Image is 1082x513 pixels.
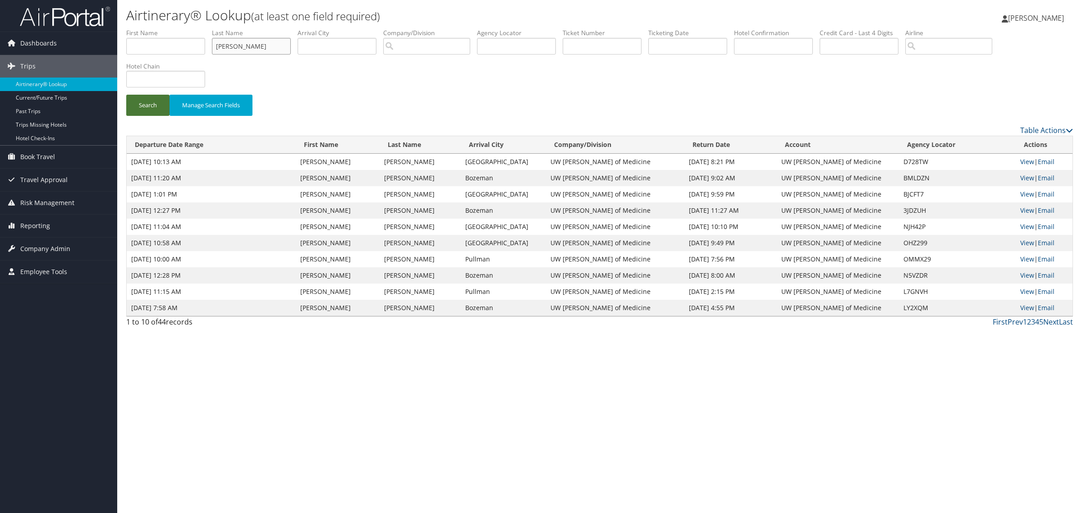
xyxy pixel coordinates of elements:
td: UW [PERSON_NAME] of Medicine [777,267,899,284]
td: [DATE] 11:27 AM [684,202,777,219]
td: [PERSON_NAME] [380,251,461,267]
td: UW [PERSON_NAME] of Medicine [546,251,684,267]
span: Book Travel [20,146,55,168]
td: [PERSON_NAME] [380,267,461,284]
td: [DATE] 10:13 AM [127,154,296,170]
td: [DATE] 11:04 AM [127,219,296,235]
td: [PERSON_NAME] [380,235,461,251]
a: Last [1059,317,1073,327]
td: UW [PERSON_NAME] of Medicine [777,235,899,251]
a: Email [1038,222,1054,231]
a: 3 [1031,317,1035,327]
a: Email [1038,238,1054,247]
span: Trips [20,55,36,78]
span: Dashboards [20,32,57,55]
td: [PERSON_NAME] [380,170,461,186]
td: [PERSON_NAME] [380,154,461,170]
td: [DATE] 4:55 PM [684,300,777,316]
td: [DATE] 1:01 PM [127,186,296,202]
label: Ticketing Date [648,28,734,37]
td: Pullman [461,251,546,267]
td: [PERSON_NAME] [296,170,380,186]
td: | [1016,219,1073,235]
td: [GEOGRAPHIC_DATA] [461,219,546,235]
a: View [1020,174,1034,182]
small: (at least one field required) [251,9,380,23]
a: Email [1038,303,1054,312]
td: [DATE] 9:49 PM [684,235,777,251]
a: Email [1038,157,1054,166]
td: [DATE] 7:58 AM [127,300,296,316]
span: 44 [158,317,166,327]
a: View [1020,190,1034,198]
a: View [1020,271,1034,279]
a: Next [1043,317,1059,327]
td: | [1016,300,1073,316]
td: UW [PERSON_NAME] of Medicine [546,170,684,186]
span: Travel Approval [20,169,68,191]
a: Email [1038,255,1054,263]
td: BJCFT7 [899,186,1016,202]
td: Bozeman [461,170,546,186]
td: N5VZDR [899,267,1016,284]
label: First Name [126,28,212,37]
a: 2 [1027,317,1031,327]
label: Credit Card - Last 4 Digits [820,28,905,37]
td: OMMX29 [899,251,1016,267]
td: [GEOGRAPHIC_DATA] [461,186,546,202]
a: View [1020,255,1034,263]
td: | [1016,235,1073,251]
label: Arrival City [298,28,383,37]
label: Hotel Confirmation [734,28,820,37]
td: UW [PERSON_NAME] of Medicine [546,186,684,202]
span: Risk Management [20,192,74,214]
td: [PERSON_NAME] [296,154,380,170]
th: First Name: activate to sort column ascending [296,136,380,154]
td: Bozeman [461,267,546,284]
td: UW [PERSON_NAME] of Medicine [777,300,899,316]
label: Hotel Chain [126,62,212,71]
td: [DATE] 8:00 AM [684,267,777,284]
td: [DATE] 12:27 PM [127,202,296,219]
th: Departure Date Range: activate to sort column ascending [127,136,296,154]
a: View [1020,206,1034,215]
td: | [1016,186,1073,202]
a: View [1020,222,1034,231]
td: [DATE] 10:58 AM [127,235,296,251]
span: Employee Tools [20,261,67,283]
td: UW [PERSON_NAME] of Medicine [777,284,899,300]
td: [DATE] 9:59 PM [684,186,777,202]
td: [PERSON_NAME] [380,300,461,316]
td: [GEOGRAPHIC_DATA] [461,154,546,170]
td: [PERSON_NAME] [296,235,380,251]
td: UW [PERSON_NAME] of Medicine [546,267,684,284]
td: [PERSON_NAME] [296,267,380,284]
a: 4 [1035,317,1039,327]
td: UW [PERSON_NAME] of Medicine [546,235,684,251]
td: UW [PERSON_NAME] of Medicine [777,170,899,186]
th: Agency Locator: activate to sort column ascending [899,136,1016,154]
td: | [1016,284,1073,300]
td: UW [PERSON_NAME] of Medicine [777,251,899,267]
td: UW [PERSON_NAME] of Medicine [546,154,684,170]
td: OHZ299 [899,235,1016,251]
td: [DATE] 11:20 AM [127,170,296,186]
td: Bozeman [461,202,546,219]
td: [PERSON_NAME] [296,284,380,300]
td: [PERSON_NAME] [380,284,461,300]
td: [DATE] 11:15 AM [127,284,296,300]
a: First [993,317,1008,327]
a: Email [1038,287,1054,296]
td: | [1016,267,1073,284]
td: [PERSON_NAME] [380,202,461,219]
td: | [1016,170,1073,186]
td: [DATE] 9:02 AM [684,170,777,186]
label: Agency Locator [477,28,563,37]
td: | [1016,251,1073,267]
td: Pullman [461,284,546,300]
a: [PERSON_NAME] [1002,5,1073,32]
td: [DATE] 10:00 AM [127,251,296,267]
td: [PERSON_NAME] [380,219,461,235]
a: Email [1038,174,1054,182]
a: 1 [1023,317,1027,327]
